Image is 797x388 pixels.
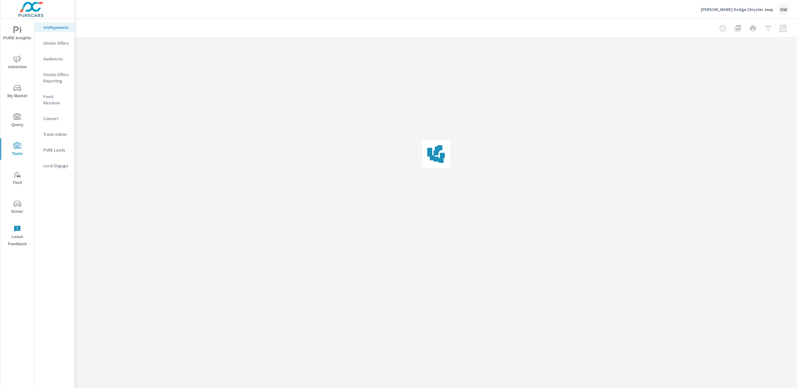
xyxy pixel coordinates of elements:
[35,92,75,108] div: Feed Resolver
[35,161,75,170] div: Local Engage
[35,54,75,64] div: Audiences
[2,171,32,186] span: Tier2
[2,84,32,100] span: My Market
[35,145,75,155] div: PURE Leads
[35,23,75,32] div: truPayments
[2,200,32,215] span: Driver
[43,131,69,137] p: Trade Admin
[43,56,69,62] p: Audiences
[2,142,32,158] span: Tools
[43,115,69,122] p: Convert
[35,70,75,86] div: Onsite Offers Reporting
[35,130,75,139] div: Trade Admin
[43,93,69,106] p: Feed Resolver
[43,24,69,30] p: truPayments
[2,113,32,129] span: Query
[0,19,34,250] div: nav menu
[2,225,32,248] span: Leave Feedback
[2,55,32,71] span: Advertise
[35,38,75,48] div: Onsite Offers
[701,7,773,12] p: [PERSON_NAME] Dodge Chrysler Jeep
[35,114,75,123] div: Convert
[778,4,789,15] div: KW
[43,71,69,84] p: Onsite Offers Reporting
[43,40,69,46] p: Onsite Offers
[43,147,69,153] p: PURE Leads
[43,163,69,169] p: Local Engage
[2,26,32,42] span: PURE Insights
